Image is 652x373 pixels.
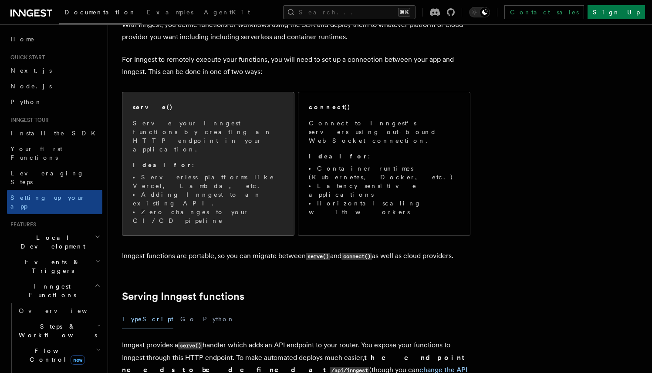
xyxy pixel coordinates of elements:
a: Setting up your app [7,190,102,214]
span: Events & Triggers [7,258,95,275]
button: Python [203,309,235,329]
button: Local Development [7,230,102,254]
button: Flow Controlnew [15,343,102,367]
button: TypeScript [122,309,173,329]
a: Your first Functions [7,141,102,165]
li: Horizontal scaling with workers [309,199,459,216]
a: serve()Serve your Inngest functions by creating an HTTP endpoint in your application.Ideal for:Se... [122,92,294,236]
a: Examples [142,3,199,24]
button: Toggle dark mode [469,7,490,17]
a: Leveraging Steps [7,165,102,190]
a: Node.js [7,78,102,94]
li: Zero changes to your CI/CD pipeline [133,208,284,225]
span: Inngest tour [7,117,49,124]
p: : [309,152,459,161]
h2: connect() [309,103,351,111]
li: Latency sensitive applications [309,181,459,199]
p: : [133,161,284,169]
strong: Ideal for [133,161,192,168]
span: Python [10,98,42,105]
strong: Ideal for [309,153,368,160]
kbd: ⌘K [398,8,410,17]
p: For Inngest to remotely execute your functions, you will need to set up a connection between your... [122,54,470,78]
a: Serving Inngest functions [122,290,244,302]
span: Overview [19,307,108,314]
span: Quick start [7,54,45,61]
code: serve() [306,253,330,260]
a: Contact sales [504,5,584,19]
p: Inngest functions are portable, so you can migrate between and as well as cloud providers. [122,250,470,262]
button: Steps & Workflows [15,319,102,343]
span: new [71,355,85,365]
a: Overview [15,303,102,319]
h2: serve() [133,103,173,111]
span: Node.js [10,83,52,90]
span: Your first Functions [10,145,62,161]
a: Documentation [59,3,142,24]
a: Home [7,31,102,47]
span: Home [10,35,35,44]
a: Install the SDK [7,125,102,141]
li: Adding Inngest to an existing API. [133,190,284,208]
li: Container runtimes (Kubernetes, Docker, etc.) [309,164,459,181]
span: Leveraging Steps [10,170,84,185]
code: connect() [341,253,372,260]
span: Flow Control [15,346,96,364]
span: Features [7,221,36,228]
span: Install the SDK [10,130,101,137]
span: Setting up your app [10,194,85,210]
a: Next.js [7,63,102,78]
span: Documentation [64,9,136,16]
code: serve() [178,342,203,349]
p: Connect to Inngest's servers using out-bound WebSocket connection. [309,119,459,145]
span: AgentKit [204,9,250,16]
span: Examples [147,9,193,16]
a: connect()Connect to Inngest's servers using out-bound WebSocket connection.Ideal for:Container ru... [298,92,470,236]
button: Inngest Functions [7,279,102,303]
a: Sign Up [588,5,645,19]
li: Serverless platforms like Vercel, Lambda, etc. [133,173,284,190]
button: Events & Triggers [7,254,102,279]
p: With Inngest, you define functions or workflows using the SDK and deploy them to whatever platfor... [122,19,470,43]
span: Next.js [10,67,52,74]
a: AgentKit [199,3,255,24]
button: Search...⌘K [283,5,416,19]
a: Python [7,94,102,110]
span: Inngest Functions [7,282,94,299]
button: Go [180,309,196,329]
span: Steps & Workflows [15,322,97,339]
p: Serve your Inngest functions by creating an HTTP endpoint in your application. [133,119,284,154]
span: Local Development [7,233,95,251]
